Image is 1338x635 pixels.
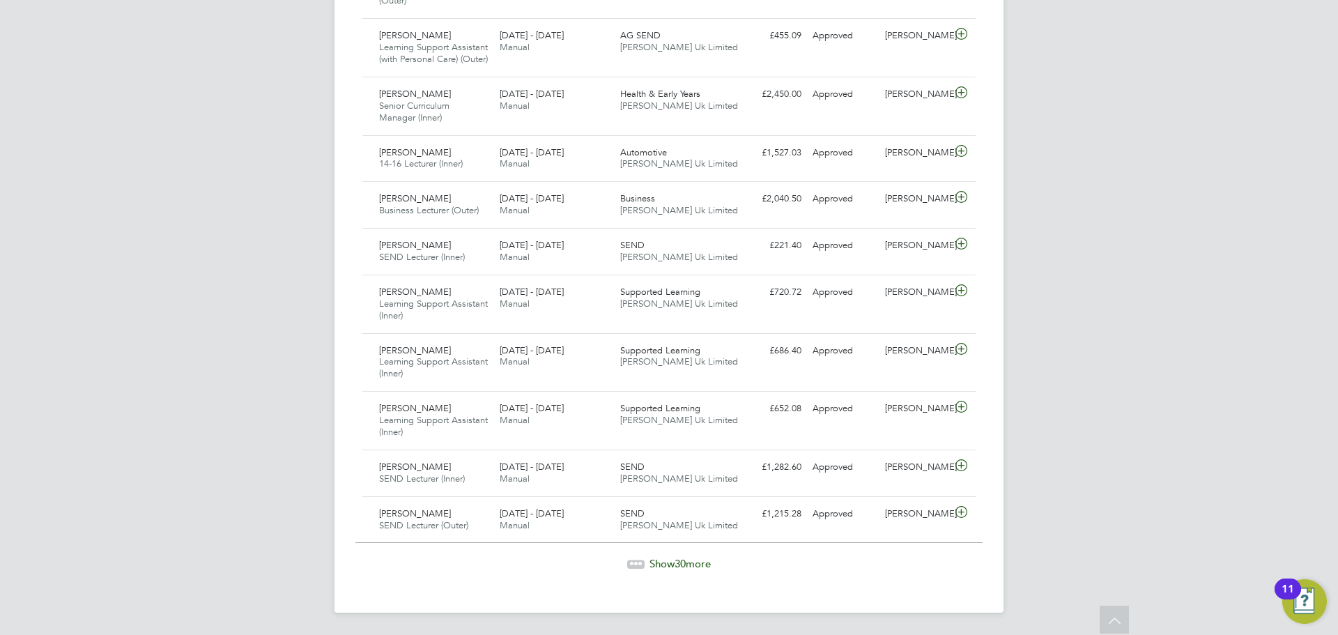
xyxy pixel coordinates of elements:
[735,188,807,211] div: £2,040.50
[379,414,488,438] span: Learning Support Assistant (Inner)
[379,29,451,41] span: [PERSON_NAME]
[500,461,564,473] span: [DATE] - [DATE]
[735,456,807,479] div: £1,282.60
[620,355,738,367] span: [PERSON_NAME] Uk Limited
[879,339,952,362] div: [PERSON_NAME]
[807,141,879,165] div: Approved
[807,24,879,47] div: Approved
[620,507,645,519] span: SEND
[620,146,667,158] span: Automotive
[379,158,463,169] span: 14-16 Lecturer (Inner)
[735,234,807,257] div: £221.40
[735,397,807,420] div: £652.08
[379,88,451,100] span: [PERSON_NAME]
[500,344,564,356] span: [DATE] - [DATE]
[620,251,738,263] span: [PERSON_NAME] Uk Limited
[379,519,468,531] span: SEND Lecturer (Outer)
[620,344,700,356] span: Supported Learning
[735,24,807,47] div: £455.09
[379,204,479,216] span: Business Lecturer (Outer)
[620,41,738,53] span: [PERSON_NAME] Uk Limited
[620,286,700,298] span: Supported Learning
[675,557,686,570] span: 30
[379,251,465,263] span: SEND Lecturer (Inner)
[379,402,451,414] span: [PERSON_NAME]
[500,519,530,531] span: Manual
[620,473,738,484] span: [PERSON_NAME] Uk Limited
[620,402,700,414] span: Supported Learning
[879,188,952,211] div: [PERSON_NAME]
[735,141,807,165] div: £1,527.03
[500,158,530,169] span: Manual
[379,239,451,251] span: [PERSON_NAME]
[500,298,530,309] span: Manual
[620,519,738,531] span: [PERSON_NAME] Uk Limited
[807,234,879,257] div: Approved
[379,461,451,473] span: [PERSON_NAME]
[620,192,655,204] span: Business
[500,100,530,112] span: Manual
[879,456,952,479] div: [PERSON_NAME]
[1282,579,1327,624] button: Open Resource Center, 11 new notifications
[500,88,564,100] span: [DATE] - [DATE]
[620,239,645,251] span: SEND
[807,83,879,106] div: Approved
[735,339,807,362] div: £686.40
[879,24,952,47] div: [PERSON_NAME]
[500,192,564,204] span: [DATE] - [DATE]
[500,204,530,216] span: Manual
[620,29,661,41] span: AG SEND
[379,344,451,356] span: [PERSON_NAME]
[620,100,738,112] span: [PERSON_NAME] Uk Limited
[620,88,700,100] span: Health & Early Years
[500,355,530,367] span: Manual
[379,286,451,298] span: [PERSON_NAME]
[500,473,530,484] span: Manual
[500,414,530,426] span: Manual
[649,557,711,570] span: Show more
[735,83,807,106] div: £2,450.00
[807,456,879,479] div: Approved
[500,239,564,251] span: [DATE] - [DATE]
[879,141,952,165] div: [PERSON_NAME]
[500,507,564,519] span: [DATE] - [DATE]
[379,146,451,158] span: [PERSON_NAME]
[620,298,738,309] span: [PERSON_NAME] Uk Limited
[879,503,952,526] div: [PERSON_NAME]
[500,251,530,263] span: Manual
[1282,589,1294,607] div: 11
[879,234,952,257] div: [PERSON_NAME]
[379,507,451,519] span: [PERSON_NAME]
[620,461,645,473] span: SEND
[879,397,952,420] div: [PERSON_NAME]
[379,473,465,484] span: SEND Lecturer (Inner)
[500,29,564,41] span: [DATE] - [DATE]
[807,503,879,526] div: Approved
[500,146,564,158] span: [DATE] - [DATE]
[620,414,738,426] span: [PERSON_NAME] Uk Limited
[379,100,449,123] span: Senior Curriculum Manager (Inner)
[620,204,738,216] span: [PERSON_NAME] Uk Limited
[879,281,952,304] div: [PERSON_NAME]
[500,286,564,298] span: [DATE] - [DATE]
[807,397,879,420] div: Approved
[620,158,738,169] span: [PERSON_NAME] Uk Limited
[735,281,807,304] div: £720.72
[379,298,488,321] span: Learning Support Assistant (Inner)
[379,355,488,379] span: Learning Support Assistant (Inner)
[500,41,530,53] span: Manual
[879,83,952,106] div: [PERSON_NAME]
[735,503,807,526] div: £1,215.28
[379,192,451,204] span: [PERSON_NAME]
[807,188,879,211] div: Approved
[807,339,879,362] div: Approved
[379,41,488,65] span: Learning Support Assistant (with Personal Care) (Outer)
[500,402,564,414] span: [DATE] - [DATE]
[807,281,879,304] div: Approved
